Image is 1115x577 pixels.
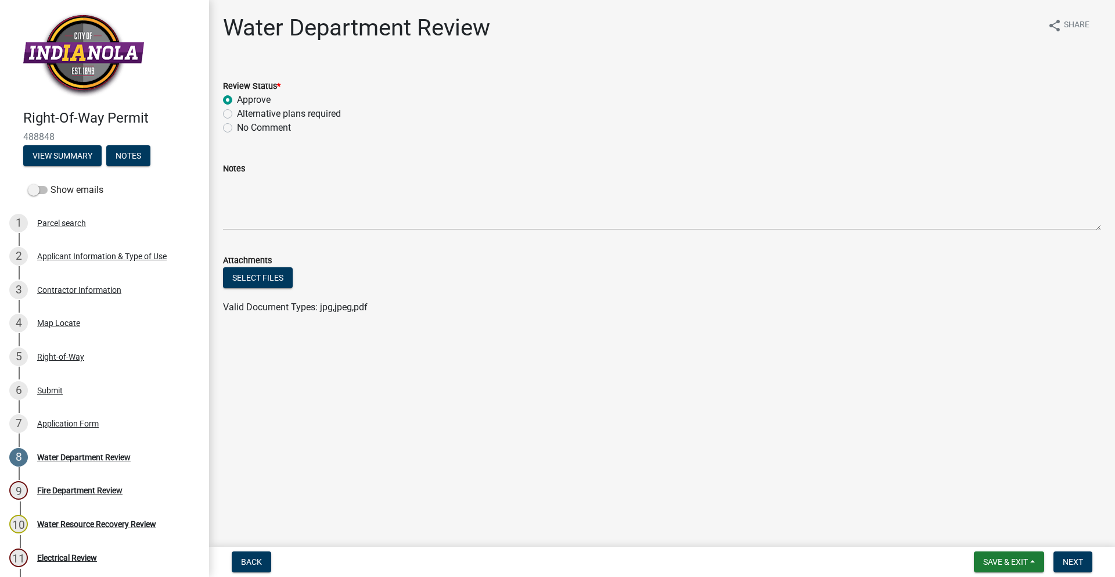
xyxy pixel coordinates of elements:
[237,107,341,121] label: Alternative plans required
[37,353,84,361] div: Right-of-Way
[1038,14,1099,37] button: shareShare
[237,93,271,107] label: Approve
[23,152,102,161] wm-modal-confirm: Summary
[37,520,156,528] div: Water Resource Recovery Review
[37,554,97,562] div: Electrical Review
[9,414,28,433] div: 7
[1064,19,1089,33] span: Share
[223,302,368,313] span: Valid Document Types: jpg,jpeg,pdf
[9,281,28,299] div: 3
[37,386,63,395] div: Submit
[223,83,280,91] label: Review Status
[9,448,28,467] div: 8
[37,286,121,294] div: Contractor Information
[9,515,28,533] div: 10
[232,551,271,572] button: Back
[974,551,1044,572] button: Save & Exit
[28,183,103,197] label: Show emails
[237,121,291,135] label: No Comment
[241,557,262,567] span: Back
[9,247,28,266] div: 2
[1048,19,1062,33] i: share
[983,557,1028,567] span: Save & Exit
[37,453,131,461] div: Water Department Review
[9,381,28,400] div: 6
[223,14,490,42] h1: Water Department Review
[37,486,123,494] div: Fire Department Review
[9,347,28,366] div: 5
[23,12,144,98] img: City of Indianola, Iowa
[106,152,150,161] wm-modal-confirm: Notes
[37,219,86,227] div: Parcel search
[223,267,293,288] button: Select files
[23,110,200,127] h4: Right-Of-Way Permit
[9,549,28,567] div: 11
[9,214,28,232] div: 1
[223,165,245,173] label: Notes
[23,145,102,166] button: View Summary
[1063,557,1083,567] span: Next
[37,319,80,327] div: Map Locate
[223,257,272,265] label: Attachments
[37,420,99,428] div: Application Form
[23,131,186,142] span: 488848
[1053,551,1092,572] button: Next
[106,145,150,166] button: Notes
[9,481,28,500] div: 9
[37,252,167,260] div: Applicant Information & Type of Use
[9,314,28,332] div: 4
